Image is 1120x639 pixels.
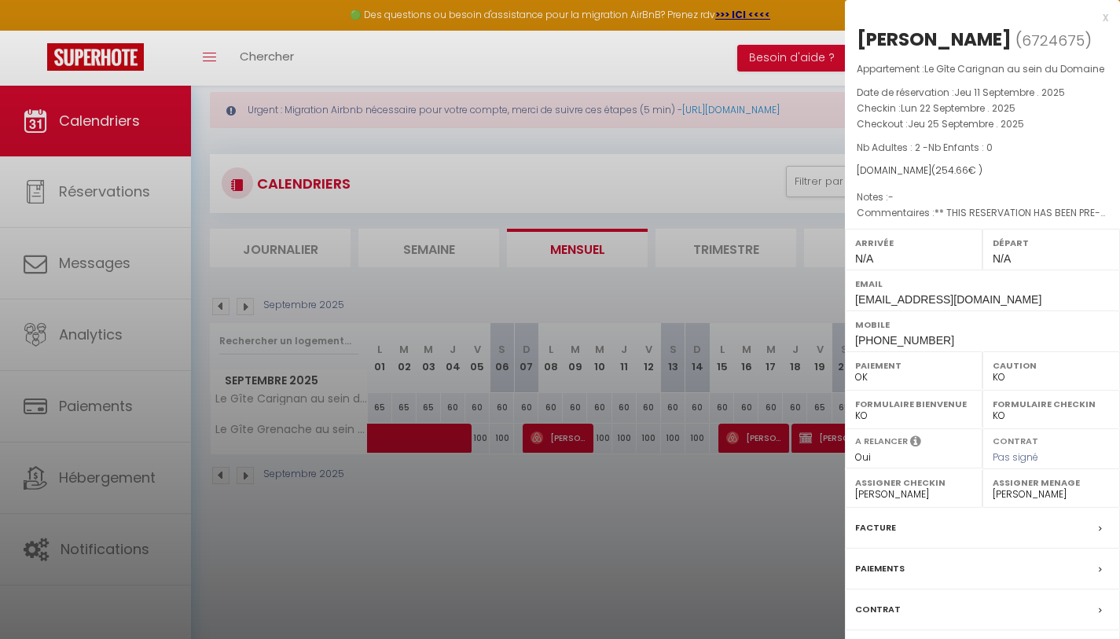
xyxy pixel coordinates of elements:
label: A relancer [855,435,908,448]
label: Mobile [855,317,1110,332]
label: Paiement [855,358,972,373]
i: Sélectionner OUI si vous souhaiter envoyer les séquences de messages post-checkout [910,435,921,452]
span: Jeu 25 Septembre . 2025 [908,117,1024,130]
label: Assigner Checkin [855,475,972,490]
span: 254.66 [935,163,968,177]
span: [PHONE_NUMBER] [855,334,954,347]
label: Paiements [855,560,905,577]
label: Contrat [855,601,901,618]
div: [DOMAIN_NAME] [857,163,1108,178]
label: Formulaire Bienvenue [855,396,972,412]
label: Facture [855,520,896,536]
label: Formulaire Checkin [993,396,1110,412]
span: Pas signé [993,450,1038,464]
span: ( ) [1015,29,1092,51]
label: Contrat [993,435,1038,445]
div: [PERSON_NAME] [857,27,1012,52]
span: [EMAIL_ADDRESS][DOMAIN_NAME] [855,293,1041,306]
span: ( € ) [931,163,982,177]
label: Arrivée [855,235,972,251]
label: Email [855,276,1110,292]
span: Nb Enfants : 0 [928,141,993,154]
p: Appartement : [857,61,1108,77]
span: Jeu 11 Septembre . 2025 [954,86,1065,99]
p: Notes : [857,189,1108,205]
p: Commentaires : [857,205,1108,221]
label: Départ [993,235,1110,251]
label: Assigner Menage [993,475,1110,490]
p: Checkout : [857,116,1108,132]
span: N/A [855,252,873,265]
span: - [888,190,894,204]
span: Lun 22 Septembre . 2025 [901,101,1015,115]
span: N/A [993,252,1011,265]
div: x [845,8,1108,27]
span: Nb Adultes : 2 - [857,141,993,154]
label: Caution [993,358,1110,373]
span: 6724675 [1022,31,1085,50]
span: Le Gîte Carignan au sein du Domaine [924,62,1104,75]
p: Checkin : [857,101,1108,116]
p: Date de réservation : [857,85,1108,101]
